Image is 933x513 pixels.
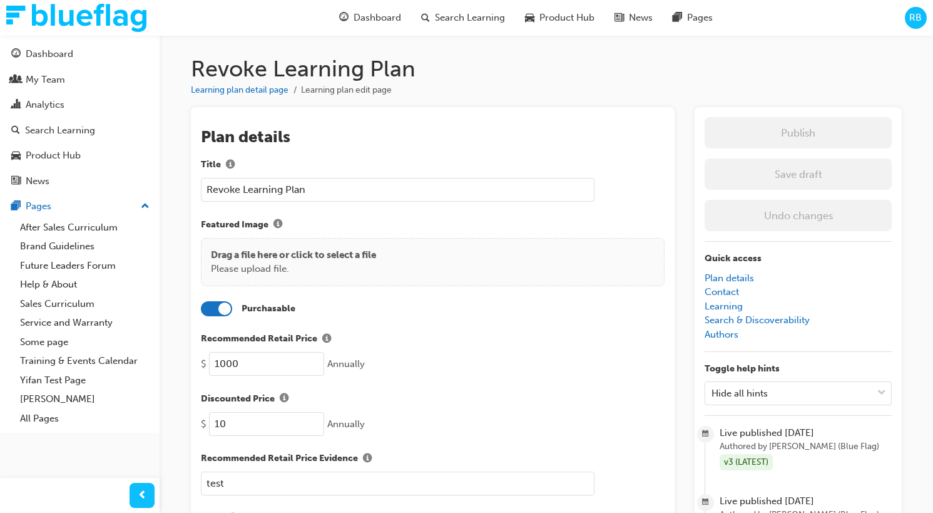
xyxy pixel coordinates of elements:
div: Analytics [26,98,64,112]
a: Help & About [15,275,155,294]
a: Learning [705,301,743,312]
h2: Plan details [201,127,665,147]
span: Dashboard [354,11,401,25]
span: guage-icon [339,10,349,26]
a: Plan details [705,272,754,284]
a: [PERSON_NAME] [15,390,155,409]
a: Dashboard [5,43,155,66]
a: Some page [15,333,155,352]
button: Discounted Price [275,391,293,407]
p: Quick access [705,252,892,266]
p: Drag a file here or click to select a file [211,248,376,262]
label: Title [201,157,665,174]
span: info-icon [273,220,282,231]
span: info-icon [280,394,288,405]
p: Toggle help hints [705,362,892,376]
span: car-icon [11,150,21,162]
span: info-icon [226,160,235,171]
label: Purchasable [242,302,295,316]
p: Please upload file. [211,262,376,276]
span: info-icon [363,454,372,465]
div: DashboardMy TeamAnalyticsSearch LearningProduct HubNews [5,43,155,192]
div: Search Learning [25,123,95,138]
div: Drag a file here or click to select a filePlease upload file. [201,238,665,286]
a: Service and Warranty [15,313,155,333]
a: Authors [705,329,738,340]
a: Learning plan detail page [191,85,288,95]
button: Pages [5,195,155,218]
a: My Team [5,68,155,91]
button: Save draft [705,158,892,190]
span: News [629,11,653,25]
span: Pages [687,11,713,25]
a: Training & Events Calendar [15,351,155,371]
span: Product Hub [539,11,594,25]
a: Sales Curriculum [15,294,155,314]
a: News [5,170,155,193]
div: $ Annually [201,412,665,436]
button: Title [221,157,240,174]
h1: Revoke Learning Plan [191,55,902,83]
img: Trak [6,4,146,32]
a: All Pages [15,409,155,428]
span: Live published [DATE] [720,426,892,440]
button: Recommended Retail Price [317,331,336,348]
div: v3 (LATEST) [720,454,773,471]
a: Brand Guidelines [15,237,155,256]
div: Dashboard [26,47,73,61]
div: Hide all hints [711,386,768,400]
li: Learning plan edit page [301,83,392,98]
span: calendar-icon [702,427,709,442]
span: Search Learning [435,11,505,25]
a: news-iconNews [604,5,663,31]
span: news-icon [614,10,624,26]
a: search-iconSearch Learning [411,5,515,31]
button: RB [905,7,927,29]
span: pages-icon [673,10,682,26]
label: Recommended Retail Price Evidence [201,451,665,467]
span: RB [909,11,922,25]
label: Discounted Price [201,391,665,407]
span: Authored by [PERSON_NAME] (Blue Flag) [720,440,892,454]
label: Featured Image [201,217,665,233]
button: Recommended Retail Price Evidence [358,451,377,467]
span: search-icon [11,125,20,137]
span: chart-icon [11,100,21,111]
span: people-icon [11,75,21,86]
span: up-icon [141,199,150,215]
span: prev-icon [138,488,147,504]
span: down-icon [877,385,886,402]
span: search-icon [421,10,430,26]
a: Search & Discoverability [705,314,810,326]
span: calendar-icon [702,495,709,510]
div: News [26,174,49,189]
label: Recommended Retail Price [201,331,665,348]
span: info-icon [322,334,331,345]
span: pages-icon [11,201,21,212]
a: Analytics [5,93,155,117]
a: Yifan Test Page [15,371,155,390]
a: guage-iconDashboard [329,5,411,31]
a: car-iconProduct Hub [515,5,604,31]
div: My Team [26,73,65,87]
span: Live published [DATE] [720,494,892,509]
span: car-icon [525,10,534,26]
a: Search Learning [5,119,155,142]
div: Pages [26,199,51,214]
a: Future Leaders Forum [15,256,155,276]
a: Contact [705,286,739,298]
div: Product Hub [26,148,81,163]
button: Publish [705,117,892,148]
span: news-icon [11,176,21,187]
a: pages-iconPages [663,5,723,31]
a: Product Hub [5,144,155,167]
span: guage-icon [11,49,21,60]
div: $ Annually [201,352,665,376]
button: Undo changes [705,200,892,231]
button: Featured Image [268,217,287,233]
a: After Sales Curriculum [15,218,155,237]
